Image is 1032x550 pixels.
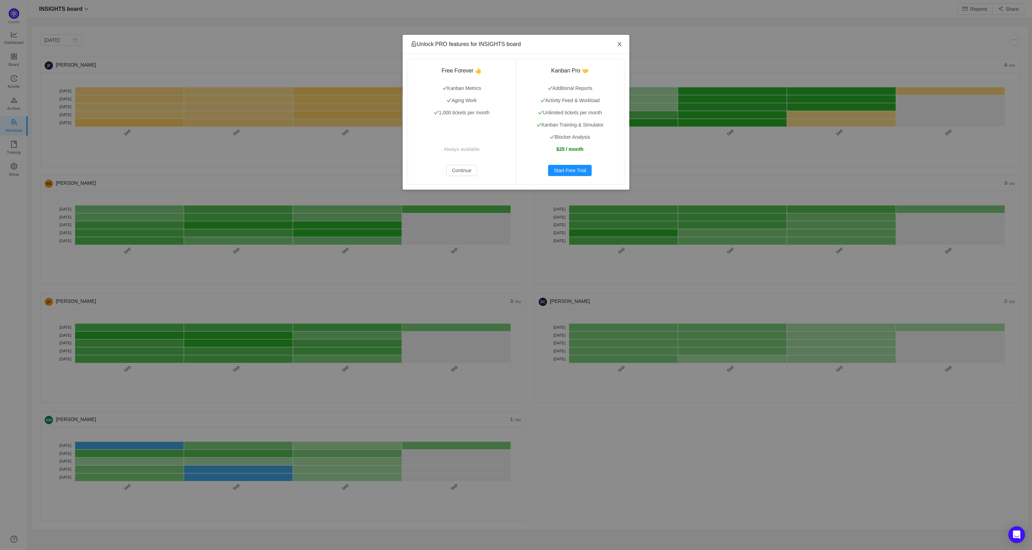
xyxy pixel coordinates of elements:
[446,165,477,176] button: Continue
[434,110,439,115] i: icon: check
[447,98,451,103] i: icon: check
[434,110,490,115] span: 1,000 tickets per month
[416,67,508,74] h3: Free Forever 👍
[538,110,543,115] i: icon: check
[1008,526,1025,543] div: Open Intercom Messenger
[442,86,447,91] i: icon: check
[548,86,553,91] i: icon: check
[537,122,541,127] i: icon: check
[550,135,555,139] i: icon: check
[524,97,616,104] p: Activity Feed & Workload
[556,146,584,152] strong: $25 / month
[416,146,508,153] p: Always available
[617,41,622,47] i: icon: close
[416,97,508,104] p: Aging Work
[524,67,616,74] h3: Kanban Pro 🤝
[524,109,616,116] p: Unlimited tickets per month
[540,98,545,103] i: icon: check
[411,41,521,47] span: Unlock PRO features for INSIGHTS board
[524,85,616,92] p: Additional Reports
[610,35,629,54] button: Close
[416,85,508,92] p: Kanban Metrics
[524,133,616,141] p: Blocker Analysis
[548,165,592,176] button: Start Free Trial
[524,121,616,129] p: Kanban Training & Simulator
[411,41,417,47] i: icon: unlock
